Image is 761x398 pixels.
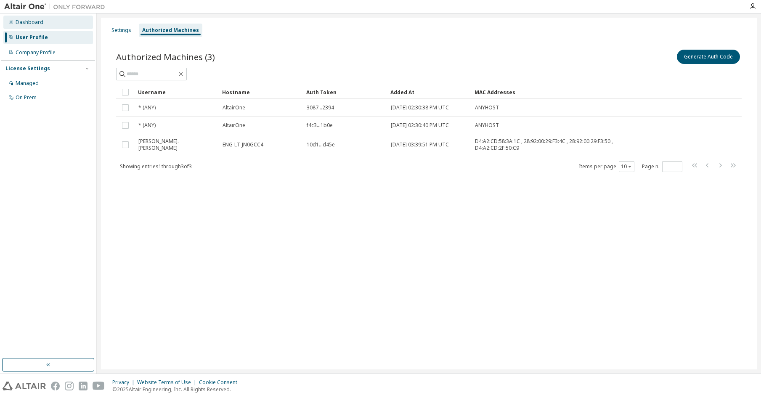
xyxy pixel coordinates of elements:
span: Authorized Machines (3) [116,51,215,63]
span: 3087...2394 [307,104,334,111]
span: f4c3...1b0e [307,122,333,129]
span: Showing entries 1 through 3 of 3 [120,163,192,170]
div: Added At [390,85,468,99]
img: linkedin.svg [79,382,88,390]
button: 10 [621,163,632,170]
span: [DATE] 03:39:51 PM UTC [391,141,449,148]
span: AltairOne [223,104,245,111]
div: On Prem [16,94,37,101]
div: Auth Token [306,85,384,99]
span: ANYHOST [475,122,499,129]
span: Page n. [642,161,682,172]
div: Privacy [112,379,137,386]
div: MAC Addresses [475,85,653,99]
span: AltairOne [223,122,245,129]
span: * (ANY) [138,122,156,129]
img: youtube.svg [93,382,105,390]
div: Website Terms of Use [137,379,199,386]
div: Hostname [222,85,300,99]
img: altair_logo.svg [3,382,46,390]
div: Company Profile [16,49,56,56]
div: Settings [111,27,131,34]
span: ANYHOST [475,104,499,111]
div: Username [138,85,215,99]
p: © 2025 Altair Engineering, Inc. All Rights Reserved. [112,386,242,393]
div: Managed [16,80,39,87]
span: D4:A2:CD:58:3A:1C , 28:92:00:29:F3:4C , 28:92:00:29:F3:50 , D4:A2:CD:2F:50:C9 [475,138,653,151]
img: Altair One [4,3,109,11]
div: Authorized Machines [142,27,199,34]
span: [DATE] 02:30:40 PM UTC [391,122,449,129]
span: 10d1...d45e [307,141,335,148]
span: * (ANY) [138,104,156,111]
div: Cookie Consent [199,379,242,386]
button: Generate Auth Code [677,50,740,64]
img: facebook.svg [51,382,60,390]
span: [PERSON_NAME].[PERSON_NAME] [138,138,215,151]
img: instagram.svg [65,382,74,390]
div: User Profile [16,34,48,41]
div: License Settings [5,65,50,72]
div: Dashboard [16,19,43,26]
span: Items per page [579,161,634,172]
span: [DATE] 02:30:38 PM UTC [391,104,449,111]
span: ENG-LT-JN0GCC4 [223,141,263,148]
